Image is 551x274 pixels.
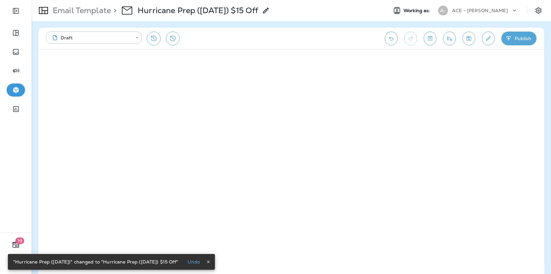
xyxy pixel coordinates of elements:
[188,259,200,264] p: Undo
[404,8,432,13] span: Working as:
[111,6,117,15] p: >
[50,6,111,15] p: Email Template
[7,4,25,17] button: Expand Sidebar
[138,6,258,15] div: Hurricane Prep (Sept. 2025) $15 Off
[501,32,537,45] button: Publish
[51,34,131,41] div: Draft
[533,5,544,16] button: Settings
[166,32,180,45] button: View Changelog
[138,6,258,15] p: Hurricane Prep ([DATE]) $15 Off
[482,32,495,45] button: Edit details
[15,238,24,244] span: 19
[147,32,161,45] button: Restore from previous version
[13,256,178,268] div: "Hurricane Prep ([DATE])" changed to "Hurricane Prep ([DATE]) $15 Off"
[452,8,508,13] p: ACE - [PERSON_NAME]
[183,258,204,266] button: Undo
[462,32,475,45] button: Save
[424,32,436,45] button: Toggle preview
[7,238,25,251] button: 19
[438,6,448,15] div: A-
[385,32,398,45] button: Undo
[443,32,456,45] button: Send test email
